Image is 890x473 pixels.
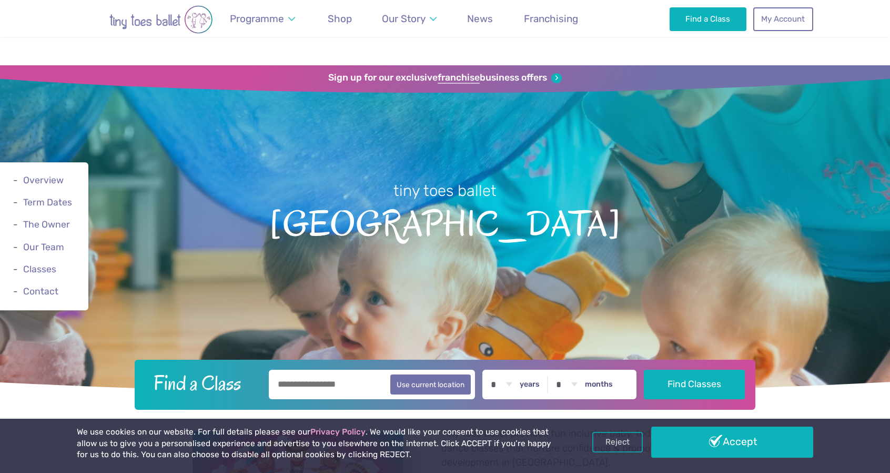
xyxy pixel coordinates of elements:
[382,13,426,25] span: Our Story
[328,72,561,84] a: Sign up for our exclusivefranchisebusiness offers
[467,13,493,25] span: News
[592,432,643,452] a: Reject
[23,242,64,252] a: Our Team
[225,6,300,31] a: Programme
[310,427,366,437] a: Privacy Policy
[438,72,480,84] strong: franchise
[230,13,284,25] span: Programme
[23,175,64,185] a: Overview
[77,5,245,34] img: tiny toes ballet
[328,13,352,25] span: Shop
[23,264,56,274] a: Classes
[393,182,497,200] small: tiny toes ballet
[644,370,745,399] button: Find Classes
[377,6,442,31] a: Our Story
[23,197,72,208] a: Term Dates
[23,286,58,297] a: Contact
[322,6,357,31] a: Shop
[18,201,872,244] span: [GEOGRAPHIC_DATA]
[524,13,578,25] span: Franchising
[670,7,747,31] a: Find a Class
[462,6,498,31] a: News
[23,220,70,230] a: The Owner
[585,380,613,389] label: months
[651,427,813,457] a: Accept
[520,380,540,389] label: years
[145,370,262,396] h2: Find a Class
[519,6,583,31] a: Franchising
[390,375,471,395] button: Use current location
[753,7,813,31] a: My Account
[77,427,555,461] p: We use cookies on our website. For full details please see our . We would like your consent to us...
